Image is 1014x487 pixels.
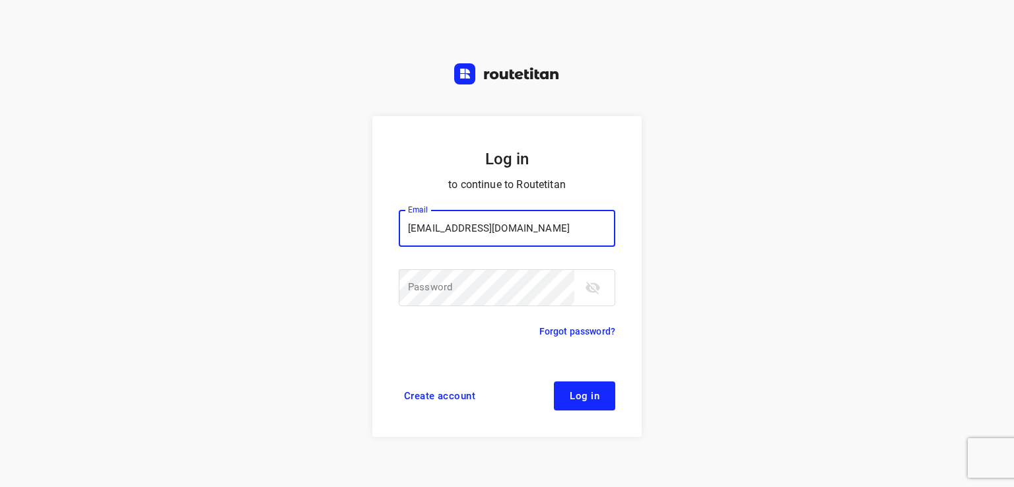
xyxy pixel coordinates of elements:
button: Log in [554,381,615,410]
span: Create account [404,391,475,401]
h5: Log in [399,148,615,170]
span: Log in [570,391,599,401]
p: to continue to Routetitan [399,176,615,194]
button: toggle password visibility [580,275,606,301]
a: Create account [399,381,481,410]
img: Routetitan [454,63,560,84]
a: Routetitan [454,63,560,88]
a: Forgot password? [539,323,615,339]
